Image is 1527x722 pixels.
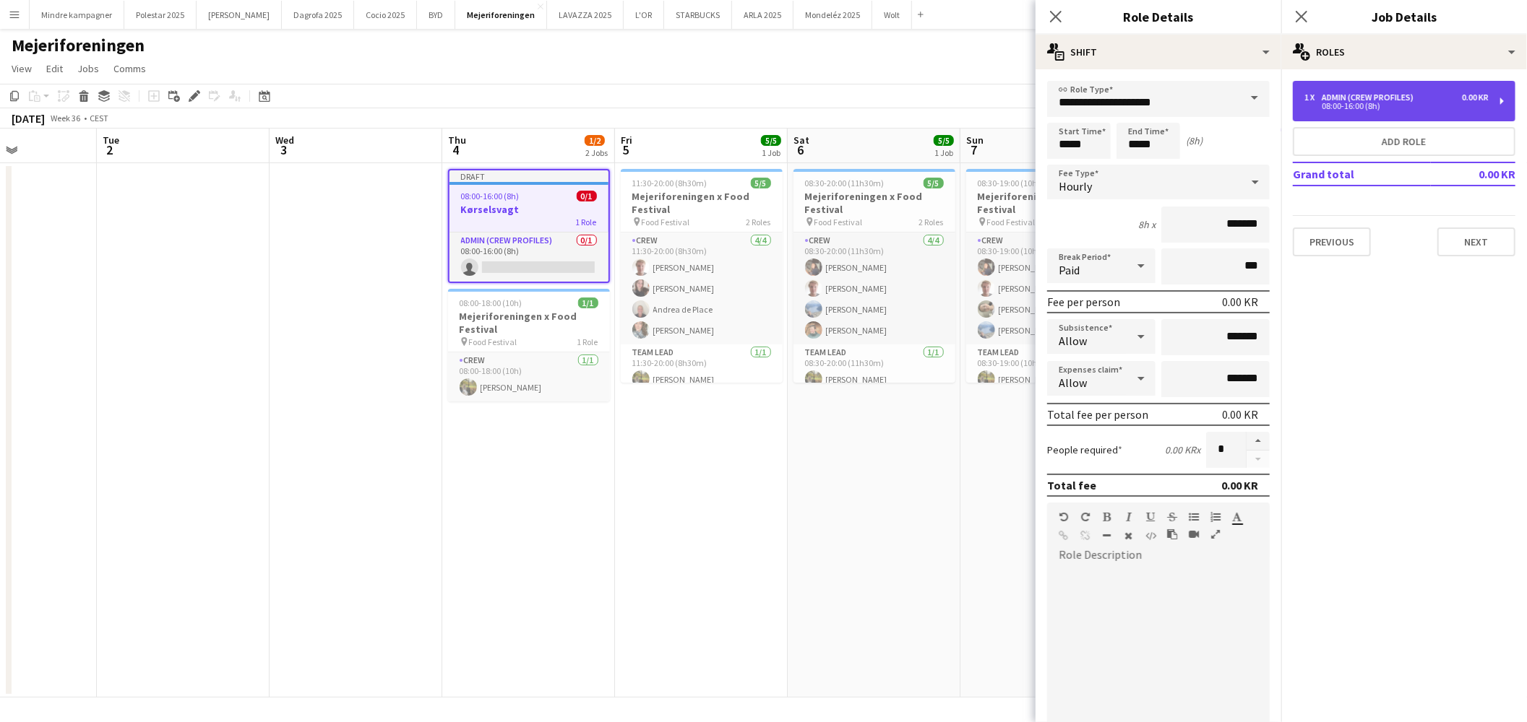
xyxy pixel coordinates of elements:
button: Mindre kampagner [30,1,124,29]
app-card-role: Team Lead1/108:30-20:00 (11h30m)[PERSON_NAME] [793,344,955,393]
div: 1 x [1304,92,1322,103]
h3: Mejeriforeningen x Food Festival [966,190,1128,216]
button: Cocio 2025 [354,1,417,29]
button: Italic [1124,511,1134,523]
app-job-card: 08:00-18:00 (10h)1/1Mejeriforeningen x Food Festival Food Festival1 RoleCrew1/108:00-18:00 (10h)[... [448,289,610,401]
span: 5/5 [761,135,781,146]
span: 1 Role [577,336,598,347]
a: View [6,59,38,78]
div: Total fee per person [1047,407,1148,422]
button: Unordered List [1189,511,1199,523]
div: 1 Job [934,147,953,158]
div: CEST [90,113,108,123]
div: 8h x [1138,218,1156,231]
span: Sat [793,134,809,147]
a: Comms [108,59,152,78]
a: Edit [40,59,69,78]
button: Next [1437,227,1515,256]
button: Insert video [1189,529,1199,540]
span: Comms [113,62,146,75]
h3: Mejeriforeningen x Food Festival [448,310,610,336]
label: People required [1047,443,1122,456]
button: Dagrofa 2025 [282,1,354,29]
span: 08:00-16:00 (8h) [461,191,520,201]
button: Bold [1102,511,1112,523]
h3: Mejeriforeningen x Food Festival [793,190,955,216]
div: 0.00 KR [1222,407,1258,422]
div: (8h) [1186,134,1203,147]
span: 08:30-20:00 (11h30m) [805,178,885,188]
span: 2 [100,142,119,158]
span: Allow [1059,375,1087,390]
div: Roles [1281,35,1527,69]
h3: Job Details [1281,7,1527,26]
span: 11:30-20:00 (8h30m) [632,178,707,188]
span: Food Festival [469,336,517,347]
button: Previous [1293,227,1371,256]
button: Text Color [1232,511,1242,523]
app-card-role: Crew1/108:00-18:00 (10h)[PERSON_NAME] [448,352,610,401]
button: Clear Formatting [1124,530,1134,541]
app-card-role: Crew4/408:30-19:00 (10h30m)[PERSON_NAME][PERSON_NAME][PERSON_NAME][PERSON_NAME] [966,232,1128,344]
span: 08:00-18:00 (10h) [460,297,522,308]
div: 0.00 KR [1221,478,1258,492]
span: 6 [791,142,809,158]
span: 3 [273,142,294,158]
a: Jobs [72,59,105,78]
button: Paste as plain text [1167,529,1177,540]
span: 7 [964,142,984,158]
span: Wed [275,134,294,147]
td: Grand total [1293,162,1431,186]
span: Allow [1059,334,1087,348]
div: 08:30-20:00 (11h30m)5/5Mejeriforeningen x Food Festival Food Festival2 RolesCrew4/408:30-20:00 (1... [793,169,955,383]
button: L'OR [624,1,664,29]
span: 1/2 [585,135,605,146]
span: Paid [1059,263,1080,277]
button: Redo [1080,511,1091,523]
td: 0.00 KR [1431,162,1515,186]
span: 5 [619,142,632,158]
button: Mondeléz 2025 [793,1,872,29]
app-card-role: Crew4/408:30-20:00 (11h30m)[PERSON_NAME][PERSON_NAME][PERSON_NAME][PERSON_NAME] [793,232,955,344]
button: Undo [1059,511,1069,523]
button: STARBUCKS [664,1,732,29]
button: Strikethrough [1167,511,1177,523]
app-card-role: Admin (crew profiles)0/108:00-16:00 (8h) [450,232,608,282]
span: 08:30-19:00 (10h30m) [978,178,1057,188]
div: 0.00 KR x [1165,443,1200,456]
span: Tue [103,134,119,147]
span: Food Festival [642,217,690,227]
button: BYD [417,1,455,29]
span: 1 Role [576,217,597,227]
app-card-role: Team Lead1/108:30-19:00 (10h30m)[PERSON_NAME] [966,344,1128,393]
span: Edit [46,62,63,75]
app-job-card: 11:30-20:00 (8h30m)5/5Mejeriforeningen x Food Festival Food Festival2 RolesCrew4/411:30-20:00 (8h... [621,169,783,383]
div: 08:00-16:00 (8h) [1304,103,1489,110]
span: Hourly [1059,179,1092,193]
div: 0.00 KR [1222,295,1258,309]
span: 2 Roles [919,217,944,227]
span: Food Festival [987,217,1036,227]
span: 1/1 [578,297,598,308]
h3: Role Details [1036,7,1281,26]
app-job-card: 08:30-19:00 (10h30m)5/5Mejeriforeningen x Food Festival Food Festival2 RolesCrew4/408:30-19:00 (1... [966,169,1128,383]
span: Week 36 [48,113,84,123]
button: Fullscreen [1210,529,1221,540]
span: 0/1 [577,191,597,201]
span: Fri [621,134,632,147]
span: View [12,62,32,75]
button: ARLA 2025 [732,1,793,29]
button: Underline [1145,511,1156,523]
span: 5/5 [934,135,954,146]
button: Wolt [872,1,912,29]
span: 5/5 [924,178,944,188]
span: Thu [448,134,466,147]
app-job-card: Draft08:00-16:00 (8h)0/1Kørselsvagt1 RoleAdmin (crew profiles)0/108:00-16:00 (8h) [448,169,610,283]
span: Food Festival [814,217,863,227]
app-card-role: Crew4/411:30-20:00 (8h30m)[PERSON_NAME][PERSON_NAME]Andrea de Place[PERSON_NAME] [621,232,783,344]
div: 0.00 KR [1462,92,1489,103]
div: Total fee [1047,478,1096,492]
